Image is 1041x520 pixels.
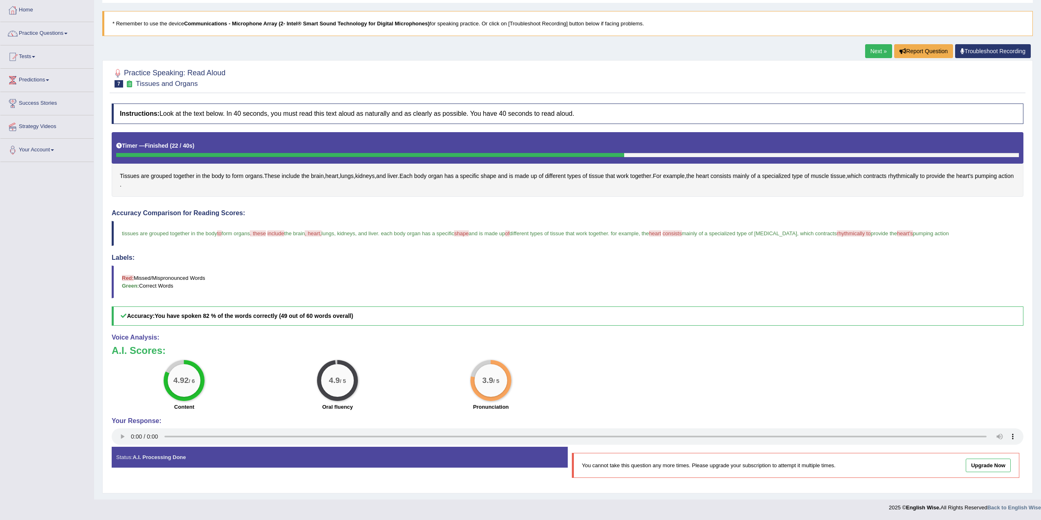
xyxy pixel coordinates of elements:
span: Click to see word definition [311,172,324,180]
span: Click to see word definition [226,172,231,180]
div: Status: [112,447,568,468]
span: Click to see word definition [428,172,443,180]
span: Click to see word definition [498,172,507,180]
small: / 6 [189,378,195,385]
span: Click to see word definition [751,172,756,180]
span: Click to see word definition [589,172,604,180]
a: Back to English Wise [987,504,1041,511]
span: shape [454,230,468,236]
span: of [505,230,510,236]
span: , [639,230,640,236]
span: 7 [115,80,123,88]
label: Pronunciation [473,403,508,411]
a: Predictions [0,69,94,89]
span: Click to see word definition [616,172,629,180]
big: 4.92 [173,376,189,385]
blockquote: * Remember to use the device for speaking practice. Or click on [Troubleshoot Recording] button b... [102,11,1033,36]
b: A.I. Scores: [112,345,166,356]
span: kidneys [337,230,355,236]
small: / 5 [493,378,499,385]
div: 2025 © All Rights Reserved [889,500,1041,511]
span: Click to see word definition [582,172,587,180]
span: Click to see word definition [920,172,925,180]
span: Click to see word definition [653,172,661,180]
b: Red: [122,275,134,281]
span: Click to see word definition [733,172,749,180]
span: , [334,230,336,236]
a: Troubleshoot Recording [955,44,1031,58]
a: Success Stories [0,92,94,113]
span: Click to see word definition [355,172,375,180]
span: Click to see word definition [998,172,1014,180]
span: Click to see word definition [444,172,454,180]
span: for example [611,230,639,236]
span: Click to see word definition [400,172,413,180]
span: Click to see word definition [173,172,194,180]
span: Click to see word definition [340,172,353,180]
span: Click to see word definition [120,172,139,180]
span: lungs [322,230,334,236]
span: Click to see word definition [531,172,537,180]
span: form organs [222,230,250,236]
big: 4.9 [329,376,340,385]
div: . , , , , . . , , . [112,132,1023,197]
strong: A.I. Processing Done [133,454,186,460]
span: to [217,230,222,236]
b: Instructions: [120,110,160,117]
span: consists [663,230,682,236]
small: / 5 [340,378,346,385]
a: Practice Questions [0,22,94,43]
a: Your Account [0,139,94,159]
span: Click to see word definition [282,172,300,180]
span: Click to see word definition [696,172,709,180]
span: Click to see word definition [264,172,280,180]
span: which contracts [800,230,837,236]
span: mainly of a specialized type of [MEDICAL_DATA] [682,230,797,236]
b: ) [193,142,195,149]
a: Strategy Videos [0,115,94,136]
span: Click to see word definition [202,172,210,180]
a: Next » [865,44,892,58]
a: Tests [0,45,94,66]
span: Click to see word definition [710,172,731,180]
span: each body organ has a specific [381,230,454,236]
span: , [355,230,357,236]
strong: English Wise. [906,504,940,511]
span: Click to see word definition [325,172,338,180]
span: include [268,230,284,236]
span: Click to see word definition [301,172,309,180]
label: Oral fluency [322,403,353,411]
button: Report Question [894,44,953,58]
span: Click to see word definition [151,172,172,180]
span: . [378,230,380,236]
span: Click to see word definition [863,172,887,180]
span: . these [250,230,266,236]
span: Click to see word definition [847,172,862,180]
span: Click to see word definition [975,172,997,180]
span: Click to see word definition [387,172,398,180]
span: Click to see word definition [663,172,685,180]
b: You have spoken 82 % of the words correctly (49 out of 60 words overall) [155,313,353,319]
span: Click to see word definition [792,172,803,180]
span: Click to see word definition [686,172,694,180]
span: Click to see word definition [926,172,945,180]
span: Click to see word definition [539,172,544,180]
span: Click to see word definition [830,172,845,180]
span: Click to see word definition [956,172,974,180]
h5: Accuracy: [112,306,1023,326]
span: and liver [358,230,378,236]
span: Click to see word definition [605,172,615,180]
span: Click to see word definition [545,172,565,180]
b: Finished [145,142,169,149]
span: Click to see word definition [888,172,918,180]
label: Content [174,403,194,411]
span: , heart, [305,230,321,236]
h4: Your Response: [112,417,1023,425]
span: Click to see word definition [567,172,581,180]
span: Click to see word definition [376,172,386,180]
span: heart [649,230,661,236]
h4: Accuracy Comparison for Reading Scores: [112,209,1023,217]
span: rhythmically to [837,230,871,236]
h4: Labels: [112,254,1023,261]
